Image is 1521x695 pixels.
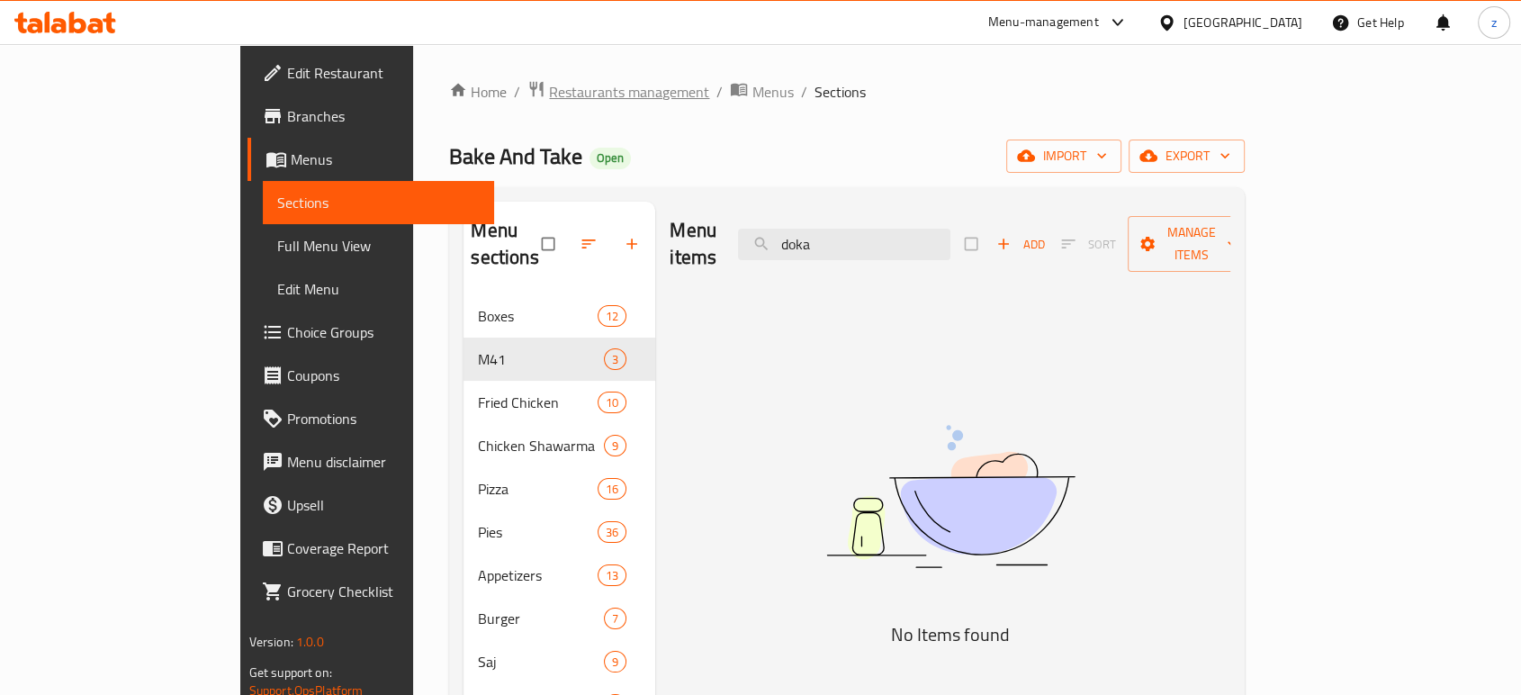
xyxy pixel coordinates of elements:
span: 7 [605,610,625,627]
span: 3 [605,351,625,368]
span: Menu disclaimer [287,451,480,473]
span: Get support on: [249,661,332,684]
span: Coverage Report [287,537,480,559]
button: Add [992,230,1049,258]
span: import [1021,145,1107,167]
span: Upsell [287,494,480,516]
span: 13 [598,567,625,584]
div: items [604,608,626,629]
a: Branches [247,95,494,138]
div: items [598,305,626,327]
span: Promotions [287,408,480,429]
div: items [604,348,626,370]
span: Pies [478,521,598,543]
span: Full Menu View [277,235,480,257]
span: 16 [598,481,625,498]
div: items [598,478,626,500]
span: 10 [598,394,625,411]
a: Coupons [247,354,494,397]
div: Appetizers13 [463,554,655,597]
span: Edit Restaurant [287,62,480,84]
a: Coverage Report [247,527,494,570]
span: 1.0.0 [296,630,324,654]
span: Sections [277,192,480,213]
a: Menus [247,138,494,181]
div: Chicken Shawarma9 [463,424,655,467]
span: Appetizers [478,564,598,586]
button: Manage items [1128,216,1255,272]
div: Pies36 [463,510,655,554]
div: items [604,435,626,456]
span: 9 [605,654,625,671]
div: Pizza16 [463,467,655,510]
span: Version: [249,630,293,654]
span: Fried Chicken [478,392,598,413]
span: Saj [478,651,604,672]
span: Boxes [478,305,598,327]
li: / [716,81,723,103]
span: Select all sections [531,227,569,261]
button: import [1006,140,1121,173]
a: Sections [263,181,494,224]
span: 9 [605,438,625,455]
a: Edit Menu [263,267,494,311]
span: M41 [478,348,604,370]
div: items [598,521,626,543]
a: Upsell [247,483,494,527]
div: Open [589,148,631,169]
h2: Menu items [670,217,716,271]
a: Restaurants management [527,80,709,104]
div: Saj9 [463,640,655,683]
img: dish.svg [725,377,1175,616]
span: Open [589,150,631,166]
span: Manage items [1142,221,1241,266]
span: Add [996,234,1045,255]
span: Pizza [478,478,598,500]
a: Menus [730,80,793,104]
div: M413 [463,338,655,381]
span: Chicken Shawarma [478,435,604,456]
a: Edit Restaurant [247,51,494,95]
span: Grocery Checklist [287,581,480,602]
div: [GEOGRAPHIC_DATA] [1183,13,1302,32]
span: Menus [751,81,793,103]
a: Choice Groups [247,311,494,354]
span: Add item [992,230,1049,258]
span: z [1491,13,1497,32]
div: Menu-management [988,12,1099,33]
span: Bake And Take [449,136,582,176]
span: Edit Menu [277,278,480,300]
div: Fried Chicken10 [463,381,655,424]
span: 36 [598,524,625,541]
span: Coupons [287,365,480,386]
a: Promotions [247,397,494,440]
div: Burger7 [463,597,655,640]
span: Sort sections [569,224,612,264]
div: Boxes12 [463,294,655,338]
a: Grocery Checklist [247,570,494,613]
a: Menu disclaimer [247,440,494,483]
button: export [1129,140,1245,173]
span: Sections [814,81,865,103]
button: Add section [612,224,655,264]
span: Burger [478,608,604,629]
span: Choice Groups [287,321,480,343]
h5: No Items found [725,620,1175,649]
input: search [738,229,950,260]
nav: breadcrumb [449,80,1245,104]
span: 12 [598,308,625,325]
div: items [598,392,626,413]
a: Full Menu View [263,224,494,267]
span: Menus [291,149,480,170]
div: items [604,651,626,672]
li: / [514,81,520,103]
span: Restaurants management [549,81,709,103]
